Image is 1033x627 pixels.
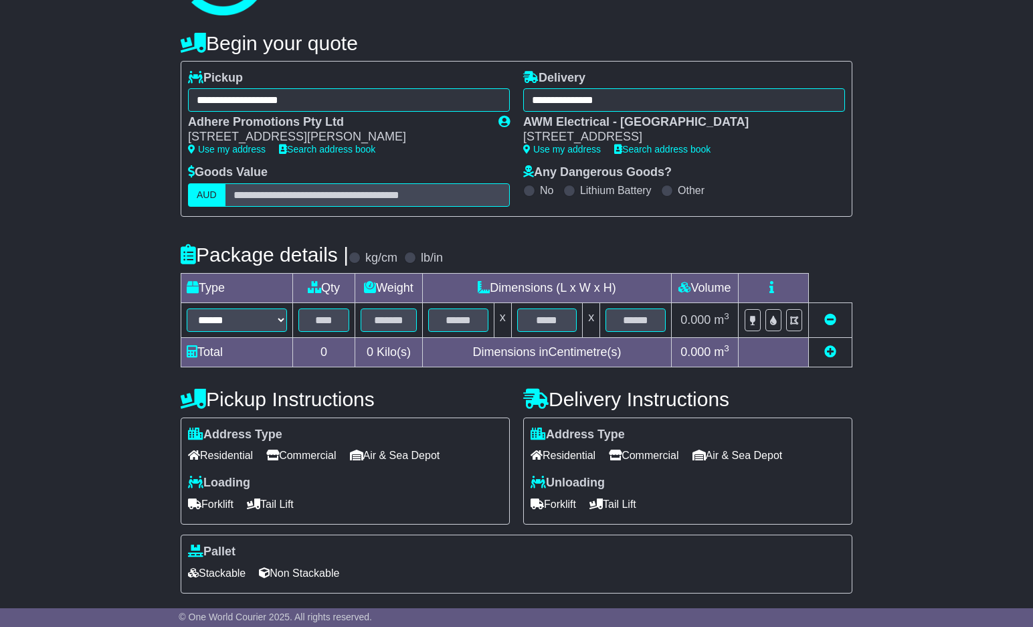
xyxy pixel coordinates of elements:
sup: 3 [724,343,729,353]
span: Air & Sea Depot [350,445,440,466]
td: Qty [293,273,355,302]
label: Delivery [523,71,585,86]
h4: Package details | [181,244,349,266]
label: lb/in [421,251,443,266]
span: Non Stackable [259,563,339,584]
label: Pallet [188,545,236,559]
td: Type [181,273,293,302]
label: Lithium Battery [580,184,652,197]
span: m [714,313,729,327]
h4: Begin your quote [181,32,852,54]
div: [STREET_ADDRESS][PERSON_NAME] [188,130,485,145]
label: Unloading [531,476,605,490]
span: Commercial [266,445,336,466]
span: Air & Sea Depot [692,445,783,466]
td: x [583,302,600,337]
span: Tail Lift [247,494,294,515]
label: No [540,184,553,197]
td: Kilo(s) [355,337,423,367]
label: AUD [188,183,225,207]
span: Residential [188,445,253,466]
label: kg/cm [365,251,397,266]
span: 0.000 [680,345,711,359]
span: Forklift [188,494,233,515]
a: Search address book [614,144,711,155]
sup: 3 [724,311,729,321]
div: [STREET_ADDRESS] [523,130,832,145]
td: 0 [293,337,355,367]
label: Other [678,184,705,197]
td: Total [181,337,293,367]
div: AWM Electrical - [GEOGRAPHIC_DATA] [523,115,832,130]
span: Residential [531,445,595,466]
a: Add new item [824,345,836,359]
label: Any Dangerous Goods? [523,165,672,180]
h4: Delivery Instructions [523,388,852,410]
td: Dimensions in Centimetre(s) [422,337,671,367]
span: 0 [367,345,373,359]
span: Forklift [531,494,576,515]
div: Adhere Promotions Pty Ltd [188,115,485,130]
td: Dimensions (L x W x H) [422,273,671,302]
a: Remove this item [824,313,836,327]
span: 0.000 [680,313,711,327]
h4: Pickup Instructions [181,388,510,410]
a: Search address book [279,144,375,155]
a: Use my address [188,144,266,155]
label: Pickup [188,71,243,86]
td: Volume [671,273,738,302]
span: Tail Lift [589,494,636,515]
span: Stackable [188,563,246,584]
label: Address Type [531,428,625,442]
label: Address Type [188,428,282,442]
td: x [494,302,511,337]
label: Goods Value [188,165,268,180]
span: m [714,345,729,359]
td: Weight [355,273,423,302]
span: © One World Courier 2025. All rights reserved. [179,612,372,622]
label: Loading [188,476,250,490]
span: Commercial [609,445,678,466]
a: Use my address [523,144,601,155]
